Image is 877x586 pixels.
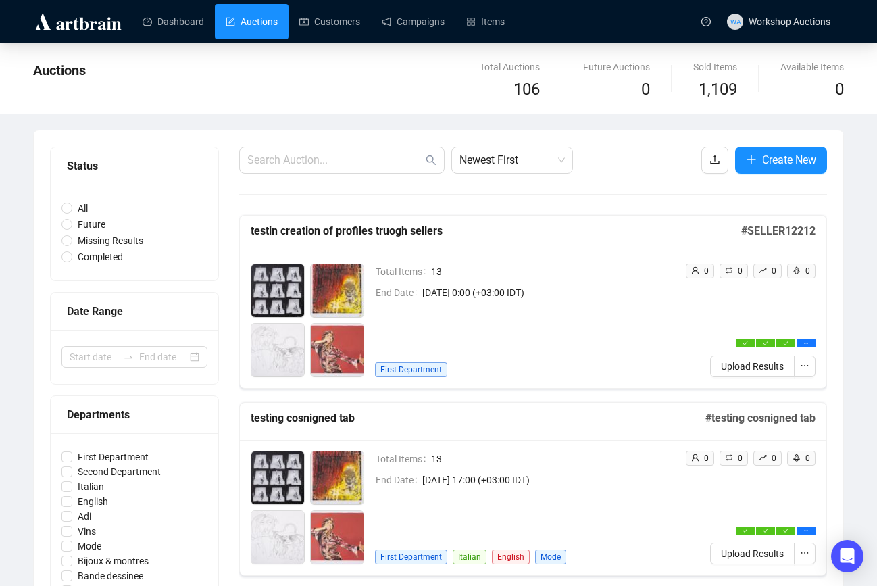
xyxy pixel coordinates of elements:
span: End Date [376,472,422,487]
h5: testin creation of profiles truogh sellers [251,223,741,239]
img: 30_1.jpg [251,324,304,376]
img: 31_1.jpg [311,324,364,376]
a: Customers [299,4,360,39]
span: All [72,201,93,216]
span: Completed [72,249,128,264]
span: 1,109 [699,77,737,103]
span: rocket [793,266,801,274]
span: Future [72,217,111,232]
h5: # testing cosnigned tab [705,410,816,426]
a: testing cosnigned tab#testing cosnigned tabTotal Items13End Date[DATE] 17:00 (+03:00 IDT)First De... [239,402,827,576]
span: Total Items [376,451,431,466]
span: plus [746,154,757,165]
span: upload [709,154,720,165]
span: check [763,341,768,346]
span: Second Department [72,464,166,479]
span: Missing Results [72,233,149,248]
span: Upload Results [721,546,784,561]
span: English [72,494,114,509]
img: 28_1.jpg [251,264,304,317]
span: [DATE] 0:00 (+03:00 IDT) [422,285,674,300]
span: Adi [72,509,97,524]
span: Newest First [459,147,565,173]
span: rise [759,454,767,462]
span: Workshop Auctions [749,16,830,27]
span: 0 [772,266,776,276]
span: check [743,341,748,346]
img: logo [33,11,124,32]
span: Total Items [376,264,431,279]
img: 31_1.jpg [311,511,364,564]
span: [DATE] 17:00 (+03:00 IDT) [422,472,674,487]
h5: # SELLER12212 [741,223,816,239]
span: 0 [805,454,810,463]
span: Vins [72,524,101,539]
span: First Department [375,362,447,377]
a: testin creation of profiles truogh sellers#SELLER12212Total Items13End Date[DATE] 0:00 (+03:00 ID... [239,215,827,389]
span: check [783,528,788,533]
span: ellipsis [803,341,809,346]
span: Upload Results [721,359,784,374]
span: ellipsis [800,361,809,370]
div: Sold Items [693,59,737,74]
span: to [123,351,134,362]
img: 30_1.jpg [251,511,304,564]
a: Items [466,4,505,39]
button: Upload Results [710,543,795,564]
span: 13 [431,451,674,466]
img: 29_1.jpg [311,451,364,504]
span: retweet [725,266,733,274]
span: Mode [535,550,566,564]
span: 13 [431,264,674,279]
span: 0 [772,454,776,463]
div: Open Intercom Messenger [831,540,863,572]
span: user [691,454,699,462]
input: Search Auction... [247,152,423,168]
span: 0 [738,454,743,463]
span: 0 [704,454,709,463]
span: ellipsis [800,548,809,558]
div: Available Items [780,59,844,74]
span: 0 [738,266,743,276]
span: First Department [375,550,447,564]
span: First Department [72,449,154,464]
input: Start date [70,349,118,364]
span: ellipsis [803,528,809,533]
span: End Date [376,285,422,300]
h5: testing cosnigned tab [251,410,705,426]
span: Mode [72,539,107,554]
span: user [691,266,699,274]
span: Italian [72,479,109,494]
span: question-circle [701,17,711,26]
span: check [763,528,768,533]
span: check [783,341,788,346]
span: 106 [513,80,540,99]
span: search [426,155,436,166]
button: Upload Results [710,356,795,377]
span: English [492,550,530,564]
span: rocket [793,454,801,462]
span: 0 [805,266,810,276]
div: Status [67,157,202,174]
button: Create New [735,147,827,174]
span: Bande dessinee [72,568,149,583]
span: 0 [835,80,844,99]
img: 29_1.jpg [311,264,364,317]
span: retweet [725,454,733,462]
div: Total Auctions [480,59,540,74]
a: Auctions [226,4,278,39]
span: check [743,528,748,533]
span: 0 [641,80,650,99]
span: Italian [453,550,486,564]
span: Bijoux & montres [72,554,154,568]
div: Date Range [67,303,202,320]
div: Departments [67,406,202,423]
img: 28_1.jpg [251,451,304,504]
a: Dashboard [143,4,204,39]
a: Campaigns [382,4,445,39]
div: Future Auctions [583,59,650,74]
span: rise [759,266,767,274]
input: End date [139,349,187,364]
span: Auctions [33,62,86,78]
span: 0 [704,266,709,276]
